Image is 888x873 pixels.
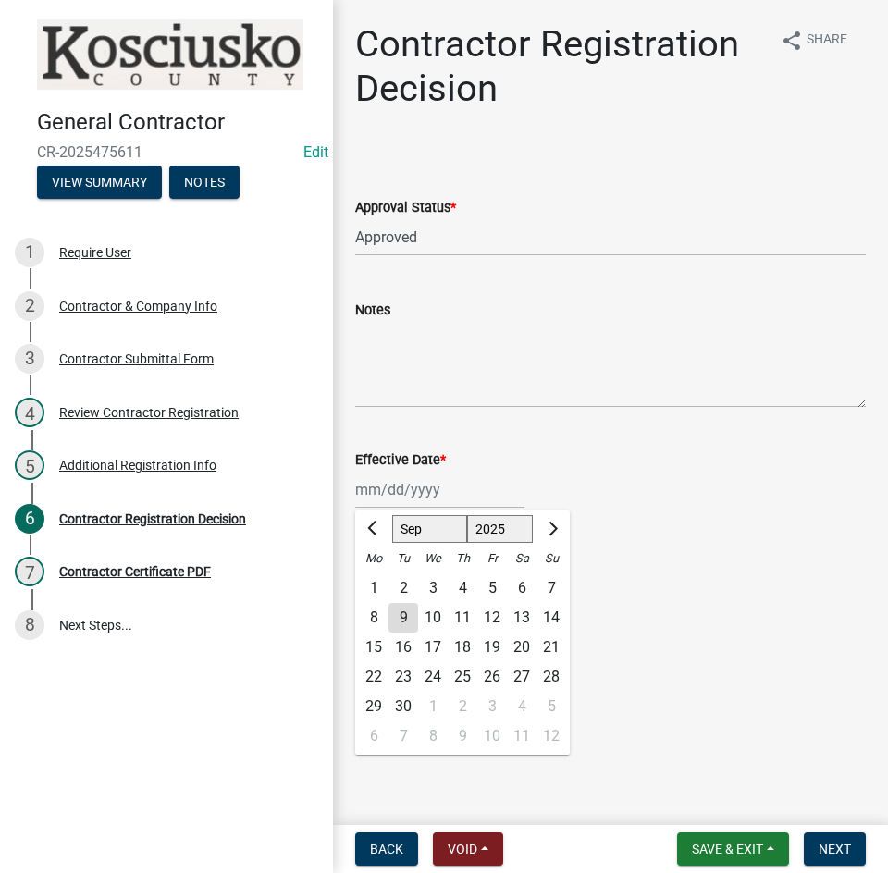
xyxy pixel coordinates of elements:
div: 5 [477,573,507,603]
div: Thursday, October 9, 2025 [448,721,477,751]
div: 6 [15,504,44,534]
span: Share [807,30,847,52]
div: 2 [448,692,477,721]
div: Contractor & Company Info [59,300,217,313]
div: 3 [15,344,44,374]
wm-modal-confirm: Summary [37,176,162,191]
div: Th [448,544,477,573]
div: Wednesday, September 10, 2025 [418,603,448,633]
a: Edit [303,143,328,161]
div: Thursday, September 25, 2025 [448,662,477,692]
div: Monday, September 29, 2025 [359,692,388,721]
div: 21 [536,633,566,662]
label: Effective Date [355,454,446,467]
div: Contractor Registration Decision [59,512,246,525]
div: 4 [448,573,477,603]
div: 12 [536,721,566,751]
span: Void [448,842,477,856]
button: Previous month [363,514,385,544]
div: Friday, September 26, 2025 [477,662,507,692]
div: Additional Registration Info [59,459,216,472]
div: Wednesday, September 17, 2025 [418,633,448,662]
div: Su [536,544,566,573]
div: 22 [359,662,388,692]
div: Saturday, October 4, 2025 [507,692,536,721]
div: Friday, October 10, 2025 [477,721,507,751]
div: Sunday, September 21, 2025 [536,633,566,662]
div: 5 [536,692,566,721]
div: 17 [418,633,448,662]
div: Sunday, September 28, 2025 [536,662,566,692]
div: 29 [359,692,388,721]
div: Friday, September 19, 2025 [477,633,507,662]
div: 12 [477,603,507,633]
button: Notes [169,166,240,199]
div: 4 [507,692,536,721]
div: Tuesday, September 23, 2025 [388,662,418,692]
div: Monday, September 22, 2025 [359,662,388,692]
div: 1 [359,573,388,603]
div: Sunday, September 14, 2025 [536,603,566,633]
div: Monday, September 15, 2025 [359,633,388,662]
div: Sunday, October 5, 2025 [536,692,566,721]
div: 5 [15,450,44,480]
button: Save & Exit [677,832,789,866]
select: Select year [467,515,534,543]
div: Wednesday, September 3, 2025 [418,573,448,603]
div: Sunday, September 7, 2025 [536,573,566,603]
div: Saturday, September 6, 2025 [507,573,536,603]
div: 6 [359,721,388,751]
div: 19 [477,633,507,662]
div: Contractor Certificate PDF [59,565,211,578]
div: 3 [418,573,448,603]
img: Kosciusko County, Indiana [37,19,303,90]
div: 4 [15,398,44,427]
div: Wednesday, October 8, 2025 [418,721,448,751]
div: 7 [15,557,44,586]
div: 28 [536,662,566,692]
div: Tuesday, October 7, 2025 [388,721,418,751]
div: 7 [388,721,418,751]
div: 30 [388,692,418,721]
div: 8 [418,721,448,751]
div: 24 [418,662,448,692]
div: Wednesday, September 24, 2025 [418,662,448,692]
div: Sa [507,544,536,573]
div: 8 [15,610,44,640]
div: Friday, September 5, 2025 [477,573,507,603]
div: Monday, September 8, 2025 [359,603,388,633]
div: Tuesday, September 9, 2025 [388,603,418,633]
div: Friday, September 12, 2025 [477,603,507,633]
input: mm/dd/yyyy [355,471,524,509]
wm-modal-confirm: Notes [169,176,240,191]
div: 26 [477,662,507,692]
button: Void [433,832,503,866]
div: Tu [388,544,418,573]
div: Fr [477,544,507,573]
div: 2 [15,291,44,321]
div: Saturday, September 20, 2025 [507,633,536,662]
div: Tuesday, September 2, 2025 [388,573,418,603]
div: 16 [388,633,418,662]
div: 3 [477,692,507,721]
button: Next [804,832,866,866]
div: 1 [15,238,44,267]
div: Wednesday, October 1, 2025 [418,692,448,721]
div: 9 [388,603,418,633]
div: 25 [448,662,477,692]
div: Monday, September 1, 2025 [359,573,388,603]
div: Thursday, September 11, 2025 [448,603,477,633]
div: 14 [536,603,566,633]
span: Next [819,842,851,856]
span: CR-2025475611 [37,143,296,161]
div: 10 [418,603,448,633]
div: 10 [477,721,507,751]
i: share [781,30,803,52]
div: Tuesday, September 16, 2025 [388,633,418,662]
div: 11 [448,603,477,633]
div: 27 [507,662,536,692]
div: Monday, October 6, 2025 [359,721,388,751]
div: 13 [507,603,536,633]
select: Select month [392,515,467,543]
button: Back [355,832,418,866]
